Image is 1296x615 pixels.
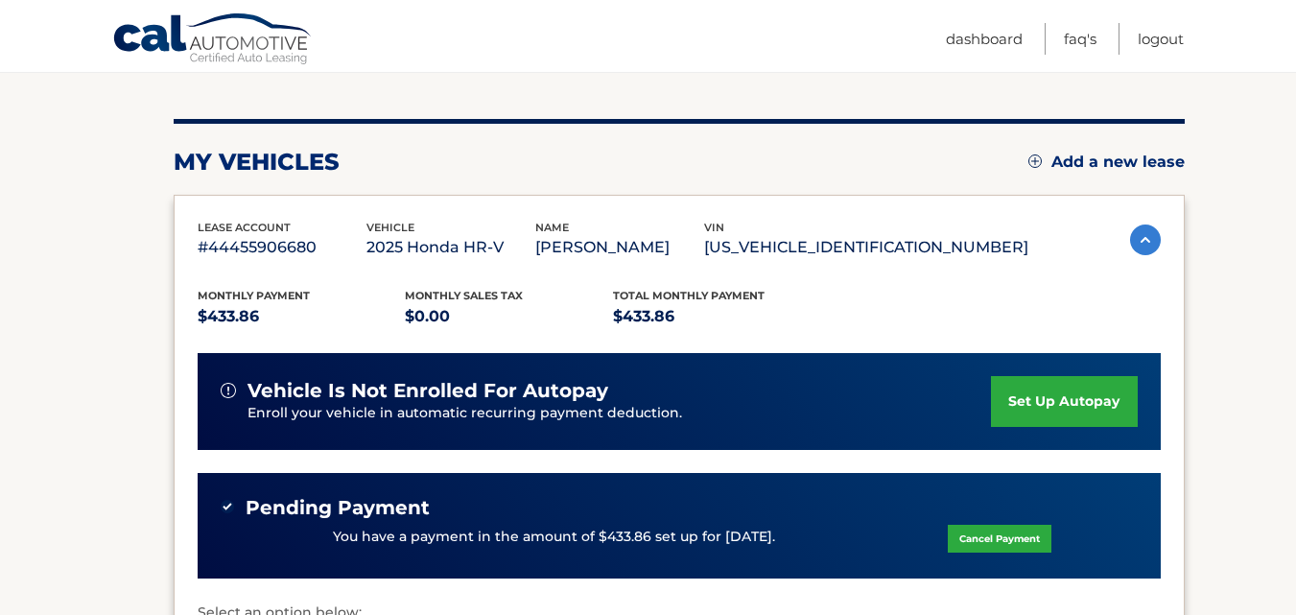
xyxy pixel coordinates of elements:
[535,221,569,234] span: name
[221,500,234,513] img: check-green.svg
[366,221,414,234] span: vehicle
[198,303,406,330] p: $433.86
[613,303,821,330] p: $433.86
[948,525,1051,553] a: Cancel Payment
[1130,225,1161,255] img: accordion-active.svg
[613,289,765,302] span: Total Monthly Payment
[366,234,535,261] p: 2025 Honda HR-V
[1028,153,1185,172] a: Add a new lease
[535,234,704,261] p: [PERSON_NAME]
[198,234,366,261] p: #44455906680
[112,12,314,68] a: Cal Automotive
[405,303,613,330] p: $0.00
[333,527,775,548] p: You have a payment in the amount of $433.86 set up for [DATE].
[198,289,310,302] span: Monthly Payment
[247,403,992,424] p: Enroll your vehicle in automatic recurring payment deduction.
[704,221,724,234] span: vin
[1064,23,1096,55] a: FAQ's
[991,376,1137,427] a: set up autopay
[221,383,236,398] img: alert-white.svg
[946,23,1023,55] a: Dashboard
[246,496,430,520] span: Pending Payment
[1138,23,1184,55] a: Logout
[405,289,523,302] span: Monthly sales Tax
[247,379,608,403] span: vehicle is not enrolled for autopay
[174,148,340,177] h2: my vehicles
[1028,154,1042,168] img: add.svg
[704,234,1028,261] p: [US_VEHICLE_IDENTIFICATION_NUMBER]
[198,221,291,234] span: lease account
